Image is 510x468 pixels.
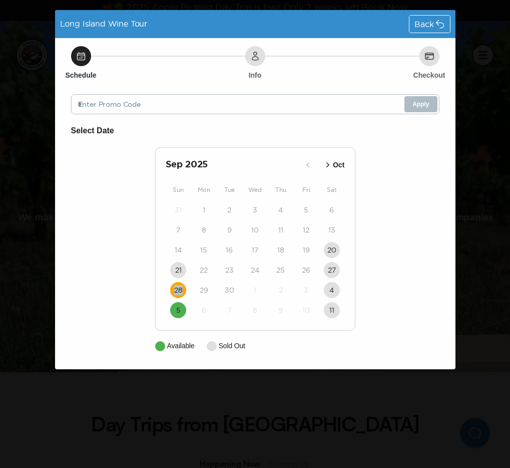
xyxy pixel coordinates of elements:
[268,184,293,196] div: Thu
[328,225,335,235] time: 13
[320,157,347,173] button: Oct
[170,262,186,278] button: 21
[273,302,289,318] button: 9
[170,302,186,318] button: 5
[225,285,234,295] time: 30
[167,341,195,351] p: Available
[166,158,300,172] h2: Sep 2025
[196,282,212,298] button: 29
[324,262,340,278] button: 27
[298,242,314,258] button: 19
[221,262,237,278] button: 23
[221,202,237,218] button: 2
[196,262,212,278] button: 22
[247,282,263,298] button: 1
[65,70,96,80] h6: Schedule
[253,205,257,215] time: 3
[279,285,283,295] time: 2
[219,341,245,351] p: Sold Out
[202,305,206,315] time: 6
[278,225,283,235] time: 11
[170,242,186,258] button: 14
[175,245,182,255] time: 14
[251,225,259,235] time: 10
[276,265,285,275] time: 25
[71,124,439,137] h6: Select Date
[217,184,242,196] div: Tue
[203,205,205,215] time: 1
[170,202,186,218] button: 31
[170,282,186,298] button: 28
[242,184,268,196] div: Wed
[227,205,231,215] time: 2
[247,242,263,258] button: 17
[247,302,263,318] button: 8
[200,265,208,275] time: 22
[166,184,191,196] div: Sun
[174,285,183,295] time: 28
[226,245,233,255] time: 16
[251,265,259,275] time: 24
[247,262,263,278] button: 24
[273,262,289,278] button: 25
[253,305,257,315] time: 8
[273,282,289,298] button: 2
[298,202,314,218] button: 5
[249,70,262,80] h6: Info
[329,205,334,215] time: 6
[304,205,308,215] time: 5
[200,245,207,255] time: 15
[298,262,314,278] button: 26
[176,225,180,235] time: 7
[278,205,283,215] time: 4
[304,285,308,295] time: 3
[329,305,334,315] time: 11
[227,225,232,235] time: 9
[273,222,289,238] button: 11
[221,222,237,238] button: 9
[175,205,182,215] time: 31
[324,302,340,318] button: 11
[324,222,340,238] button: 13
[302,305,310,315] time: 10
[254,285,256,295] time: 1
[302,265,310,275] time: 26
[60,19,148,28] span: Long Island Wine Tour
[298,222,314,238] button: 12
[221,242,237,258] button: 16
[196,242,212,258] button: 15
[221,302,237,318] button: 7
[278,305,283,315] time: 9
[221,282,237,298] button: 30
[273,202,289,218] button: 4
[191,184,217,196] div: Mon
[324,202,340,218] button: 6
[176,305,181,315] time: 5
[247,222,263,238] button: 10
[225,265,234,275] time: 23
[319,184,344,196] div: Sat
[200,285,208,295] time: 29
[293,184,319,196] div: Fri
[277,245,284,255] time: 18
[196,222,212,238] button: 8
[298,282,314,298] button: 3
[196,202,212,218] button: 1
[333,160,344,170] p: Oct
[227,305,231,315] time: 7
[413,70,445,80] h6: Checkout
[327,245,336,255] time: 20
[252,245,258,255] time: 17
[303,225,309,235] time: 12
[329,285,334,295] time: 4
[328,265,336,275] time: 27
[247,202,263,218] button: 3
[202,225,206,235] time: 8
[196,302,212,318] button: 6
[303,245,310,255] time: 19
[170,222,186,238] button: 7
[324,242,340,258] button: 20
[273,242,289,258] button: 18
[414,20,433,28] span: Back
[298,302,314,318] button: 10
